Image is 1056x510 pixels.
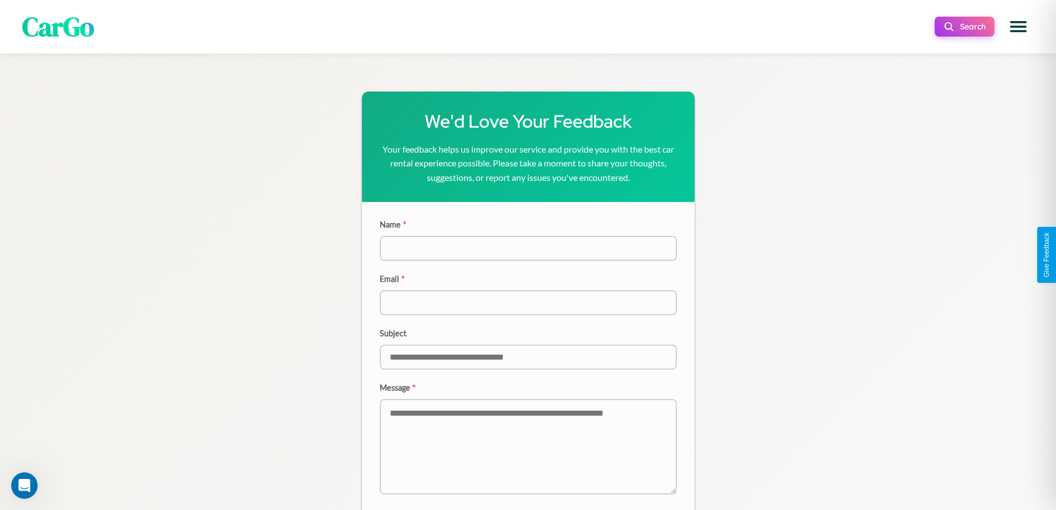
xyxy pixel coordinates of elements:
[960,22,986,32] span: Search
[22,8,94,45] span: CarGo
[1043,233,1050,277] div: Give Feedback
[380,109,677,133] h1: We'd Love Your Feedback
[380,220,677,229] label: Name
[11,472,38,499] iframe: Intercom live chat
[380,274,677,284] label: Email
[380,383,677,392] label: Message
[935,17,994,37] button: Search
[380,329,677,338] label: Subject
[380,142,677,185] p: Your feedback helps us improve our service and provide you with the best car rental experience po...
[1003,11,1034,42] button: Open menu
